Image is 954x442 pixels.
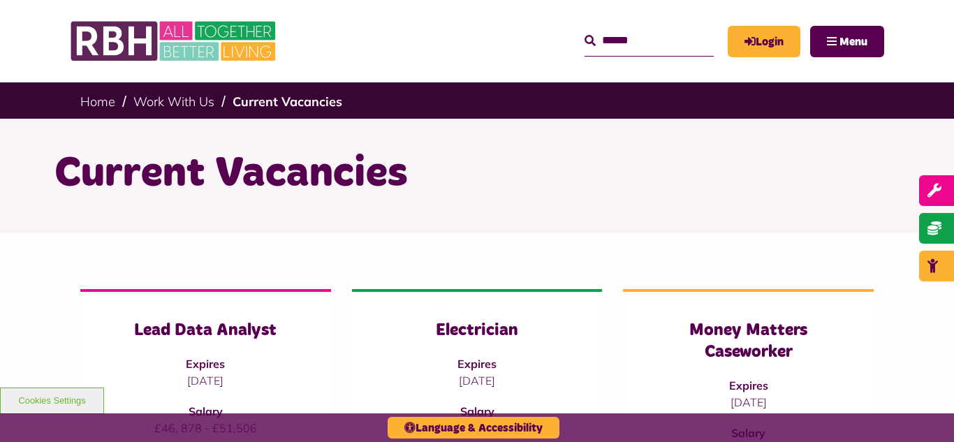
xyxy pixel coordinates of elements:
[891,379,954,442] iframe: Netcall Web Assistant for live chat
[460,404,494,418] strong: Salary
[651,320,846,363] h3: Money Matters Caseworker
[186,357,225,371] strong: Expires
[839,36,867,47] span: Menu
[189,404,223,418] strong: Salary
[457,357,497,371] strong: Expires
[54,147,900,201] h1: Current Vacancies
[380,320,575,341] h3: Electrician
[810,26,884,57] button: Navigation
[108,320,303,341] h3: Lead Data Analyst
[729,378,768,392] strong: Expires
[380,372,575,389] p: [DATE]
[108,372,303,389] p: [DATE]
[651,394,846,411] p: [DATE]
[233,94,342,110] a: Current Vacancies
[133,94,214,110] a: Work With Us
[388,417,559,439] button: Language & Accessibility
[80,94,115,110] a: Home
[70,14,279,68] img: RBH
[728,26,800,57] a: MyRBH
